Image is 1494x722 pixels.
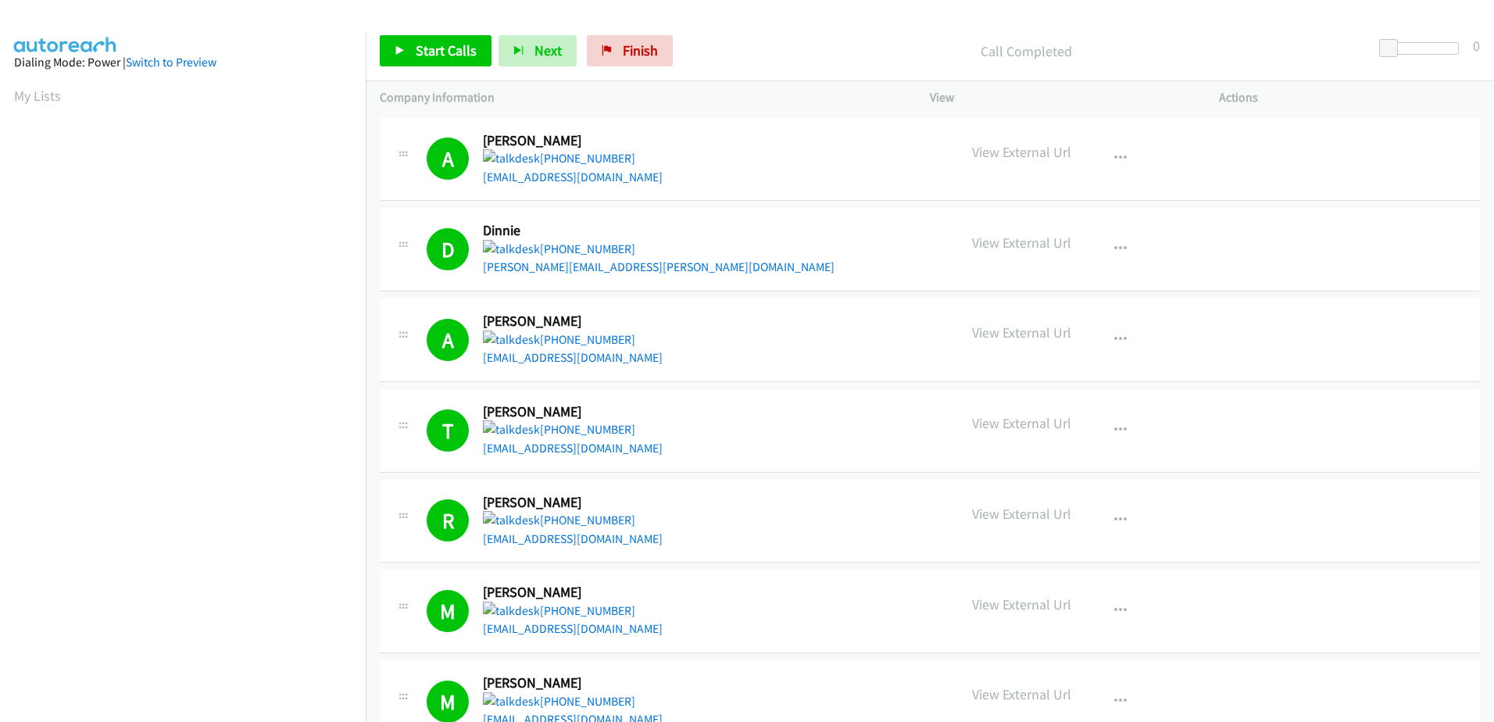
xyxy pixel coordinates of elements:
[483,350,663,365] a: [EMAIL_ADDRESS][DOMAIN_NAME]
[427,409,469,452] h1: T
[972,413,1071,434] p: View External Url
[483,692,540,711] img: talkdesk
[972,322,1071,343] p: View External Url
[483,603,635,618] a: [PHONE_NUMBER]
[380,88,902,107] p: Company Information
[483,441,663,456] a: [EMAIL_ADDRESS][DOMAIN_NAME]
[694,41,1359,62] p: Call Completed
[14,87,61,105] a: My Lists
[427,228,469,270] h1: D
[483,420,540,439] img: talkdesk
[483,511,540,530] img: talkdesk
[427,138,469,180] h1: A
[483,531,663,546] a: [EMAIL_ADDRESS][DOMAIN_NAME]
[483,694,635,709] a: [PHONE_NUMBER]
[483,151,635,166] a: [PHONE_NUMBER]
[483,674,648,692] h2: [PERSON_NAME]
[483,331,540,349] img: talkdesk
[483,241,635,256] a: [PHONE_NUMBER]
[427,319,469,361] h1: A
[972,503,1071,524] p: View External Url
[972,594,1071,615] p: View External Url
[483,170,663,184] a: [EMAIL_ADDRESS][DOMAIN_NAME]
[930,88,1191,107] p: View
[126,55,216,70] a: Switch to Preview
[483,313,648,331] h2: [PERSON_NAME]
[972,232,1071,253] p: View External Url
[534,41,562,59] span: Next
[483,149,540,168] img: talkdesk
[483,403,648,421] h2: [PERSON_NAME]
[623,41,658,59] span: Finish
[1219,88,1480,107] p: Actions
[483,222,648,240] h2: Dinnie
[1387,42,1459,55] div: Delay between calls (in seconds)
[972,141,1071,163] p: View External Url
[427,499,469,541] h1: R
[427,590,469,632] h1: M
[587,35,673,66] a: Finish
[483,621,663,636] a: [EMAIL_ADDRESS][DOMAIN_NAME]
[483,513,635,527] a: [PHONE_NUMBER]
[483,332,635,347] a: [PHONE_NUMBER]
[499,35,577,66] button: Next
[416,41,477,59] span: Start Calls
[483,494,648,512] h2: [PERSON_NAME]
[483,132,648,150] h2: [PERSON_NAME]
[1449,298,1494,423] iframe: Resource Center
[483,584,648,602] h2: [PERSON_NAME]
[483,259,835,274] a: [PERSON_NAME][EMAIL_ADDRESS][PERSON_NAME][DOMAIN_NAME]
[1473,35,1480,56] div: 0
[972,684,1071,705] p: View External Url
[483,422,635,437] a: [PHONE_NUMBER]
[483,602,540,620] img: talkdesk
[14,53,352,72] div: Dialing Mode: Power |
[483,240,540,259] img: talkdesk
[380,35,491,66] a: Start Calls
